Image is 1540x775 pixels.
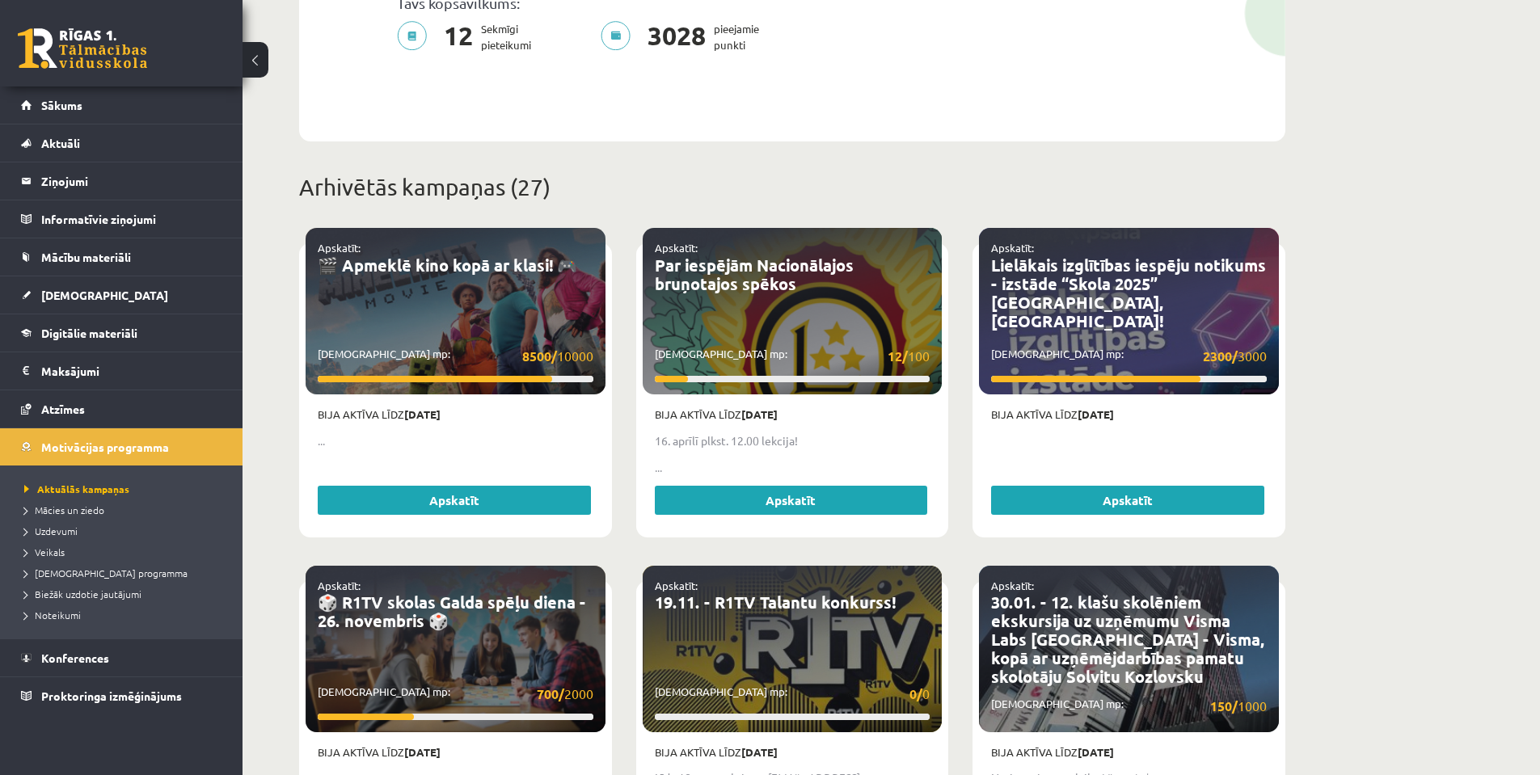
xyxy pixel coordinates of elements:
p: pieejamie punkti [601,21,769,53]
strong: 16. aprīlī plkst. 12.00 lekcija! [655,433,798,448]
a: Ziņojumi [21,162,222,200]
span: Noteikumi [24,609,81,621]
p: Bija aktīva līdz [655,744,930,760]
p: Bija aktīva līdz [991,744,1267,760]
span: Uzdevumi [24,524,78,537]
a: Apskatīt [318,486,591,515]
a: Sākums [21,86,222,124]
legend: Ziņojumi [41,162,222,200]
p: [DEMOGRAPHIC_DATA] mp: [318,346,593,366]
span: 10000 [522,346,593,366]
span: Mācību materiāli [41,250,131,264]
a: [DEMOGRAPHIC_DATA] [21,276,222,314]
p: Bija aktīva līdz [991,406,1267,423]
span: Mācies un ziedo [24,503,104,516]
span: Atzīmes [41,402,85,416]
span: 3028 [639,21,714,53]
a: [DEMOGRAPHIC_DATA] programma [24,566,226,580]
legend: Maksājumi [41,352,222,390]
strong: [DATE] [404,407,441,421]
a: Aktuāli [21,124,222,162]
a: Aktuālās kampaņas [24,482,226,496]
span: 0 [909,684,930,704]
span: Digitālie materiāli [41,326,137,340]
strong: 12/ [888,347,908,364]
p: ... [655,459,930,476]
a: Apskatīt: [318,579,361,592]
strong: 700/ [537,685,564,702]
a: Proktoringa izmēģinājums [21,677,222,714]
a: Apskatīt: [655,241,698,255]
strong: 2300/ [1203,347,1238,364]
p: Bija aktīva līdz [318,406,593,423]
a: 🎲 R1TV skolas Galda spēļu diena - 26. novembris 🎲 [318,592,586,631]
p: [DEMOGRAPHIC_DATA] mp: [655,684,930,704]
a: Apskatīt [991,486,1264,515]
span: [DEMOGRAPHIC_DATA] programma [24,567,188,579]
a: Konferences [21,639,222,676]
span: Aktuālās kampaņas [24,482,129,495]
span: Sākums [41,98,82,112]
span: 100 [888,346,930,366]
a: Apskatīt: [655,579,698,592]
p: [DEMOGRAPHIC_DATA] mp: [655,346,930,366]
p: [DEMOGRAPHIC_DATA] mp: [991,346,1267,366]
a: Maksājumi [21,352,222,390]
span: Veikals [24,545,65,558]
a: Uzdevumi [24,524,226,538]
a: Par iespējām Nacionālajos bruņotajos spēkos [655,255,854,294]
a: 30.01. - 12. klašu skolēniem ekskursija uz uzņēmumu Visma Labs [GEOGRAPHIC_DATA] - Visma, kopā ar... [991,592,1264,687]
span: Proktoringa izmēģinājums [41,689,182,703]
span: [DEMOGRAPHIC_DATA] [41,288,168,302]
span: 12 [436,21,481,53]
strong: [DATE] [404,745,441,759]
p: Bija aktīva līdz [318,744,593,760]
a: Apskatīt: [991,579,1034,592]
a: 🎬 Apmeklē kino kopā ar klasi! 🎮 [318,255,577,276]
a: Apskatīt: [991,241,1034,255]
strong: 150/ [1210,697,1238,714]
a: Digitālie materiāli [21,314,222,352]
legend: Informatīvie ziņojumi [41,200,222,238]
strong: 0/ [909,685,922,702]
a: Mācību materiāli [21,238,222,276]
strong: [DATE] [741,407,778,421]
a: 19.11. - R1TV Talantu konkurss! [655,592,896,613]
a: Apskatīt [655,486,928,515]
a: Rīgas 1. Tālmācības vidusskola [18,28,147,69]
a: Motivācijas programma [21,428,222,465]
span: Motivācijas programma [41,440,169,454]
a: Apskatīt: [318,241,361,255]
a: Biežāk uzdotie jautājumi [24,587,226,601]
a: Noteikumi [24,608,226,622]
a: Lielākais izglītības iespēju notikums - izstāde “Skola 2025” [GEOGRAPHIC_DATA], [GEOGRAPHIC_DATA]! [991,255,1266,331]
span: Biežāk uzdotie jautājumi [24,588,141,600]
p: Bija aktīva līdz [655,406,930,423]
a: Informatīvie ziņojumi [21,200,222,238]
strong: [DATE] [1078,745,1114,759]
a: Mācies un ziedo [24,503,226,517]
span: 1000 [1210,696,1267,716]
strong: [DATE] [1078,407,1114,421]
p: [DEMOGRAPHIC_DATA] mp: [318,684,593,704]
p: [DEMOGRAPHIC_DATA] mp: [991,696,1267,716]
span: 2000 [537,684,593,704]
a: Veikals [24,545,226,559]
strong: [DATE] [741,745,778,759]
span: Aktuāli [41,136,80,150]
a: Atzīmes [21,390,222,428]
span: Konferences [41,651,109,665]
span: 3000 [1203,346,1267,366]
p: Arhivētās kampaņas (27) [299,171,1285,204]
p: ... [318,432,593,449]
p: Sekmīgi pieteikumi [397,21,541,53]
strong: 8500/ [522,347,557,364]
